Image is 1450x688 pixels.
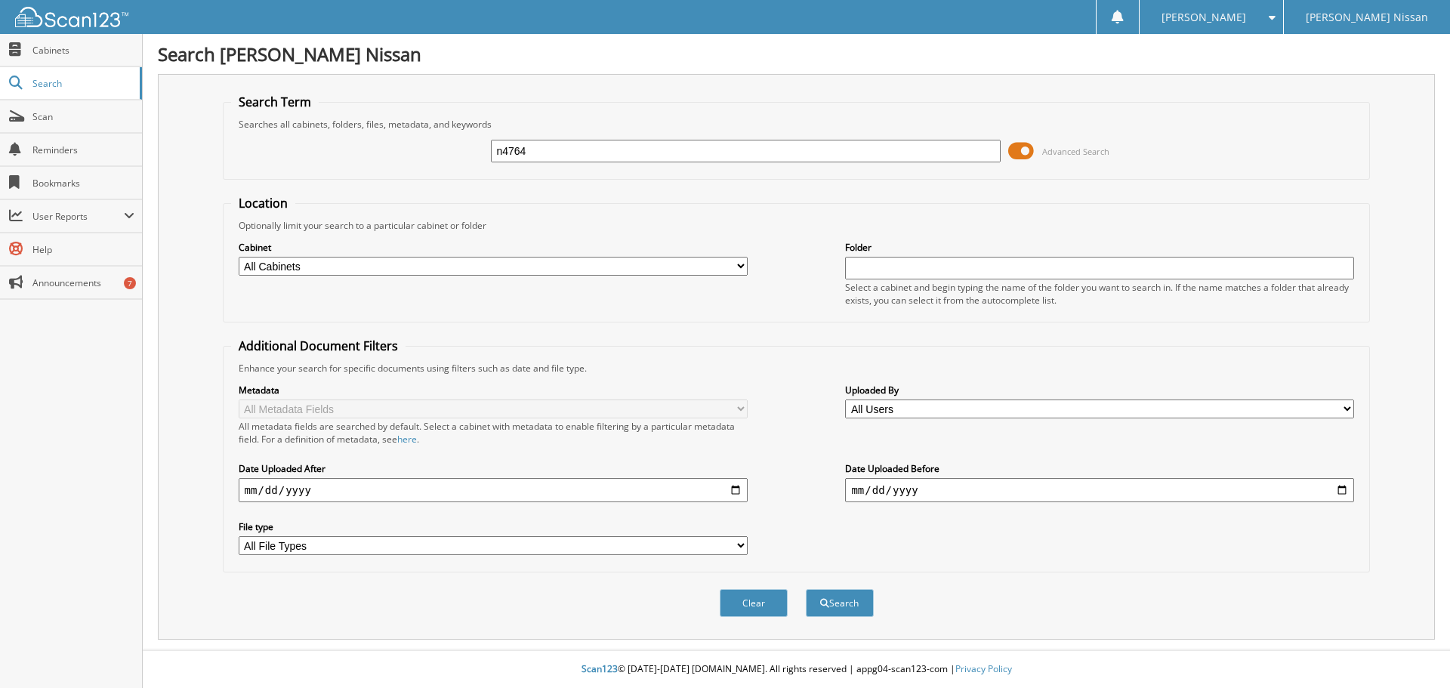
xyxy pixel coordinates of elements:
div: 7 [124,277,136,289]
span: [PERSON_NAME] Nissan [1306,13,1428,22]
div: Searches all cabinets, folders, files, metadata, and keywords [231,118,1362,131]
label: Metadata [239,384,748,396]
iframe: Chat Widget [1374,615,1450,688]
input: start [239,478,748,502]
span: [PERSON_NAME] [1162,13,1246,22]
a: Privacy Policy [955,662,1012,675]
label: Uploaded By [845,384,1354,396]
label: Date Uploaded Before [845,462,1354,475]
a: here [397,433,417,446]
img: scan123-logo-white.svg [15,7,128,27]
span: Advanced Search [1042,146,1109,157]
legend: Additional Document Filters [231,338,406,354]
span: Reminders [32,143,134,156]
legend: Location [231,195,295,211]
div: © [DATE]-[DATE] [DOMAIN_NAME]. All rights reserved | appg04-scan123-com | [143,651,1450,688]
div: Enhance your search for specific documents using filters such as date and file type. [231,362,1362,375]
button: Clear [720,589,788,617]
div: Optionally limit your search to a particular cabinet or folder [231,219,1362,232]
label: Folder [845,241,1354,254]
span: Help [32,243,134,256]
button: Search [806,589,874,617]
div: All metadata fields are searched by default. Select a cabinet with metadata to enable filtering b... [239,420,748,446]
legend: Search Term [231,94,319,110]
div: Select a cabinet and begin typing the name of the folder you want to search in. If the name match... [845,281,1354,307]
span: Scan123 [582,662,618,675]
span: Bookmarks [32,177,134,190]
h1: Search [PERSON_NAME] Nissan [158,42,1435,66]
label: Cabinet [239,241,748,254]
label: File type [239,520,748,533]
span: Scan [32,110,134,123]
span: User Reports [32,210,124,223]
span: Search [32,77,132,90]
span: Announcements [32,276,134,289]
span: Cabinets [32,44,134,57]
input: end [845,478,1354,502]
label: Date Uploaded After [239,462,748,475]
